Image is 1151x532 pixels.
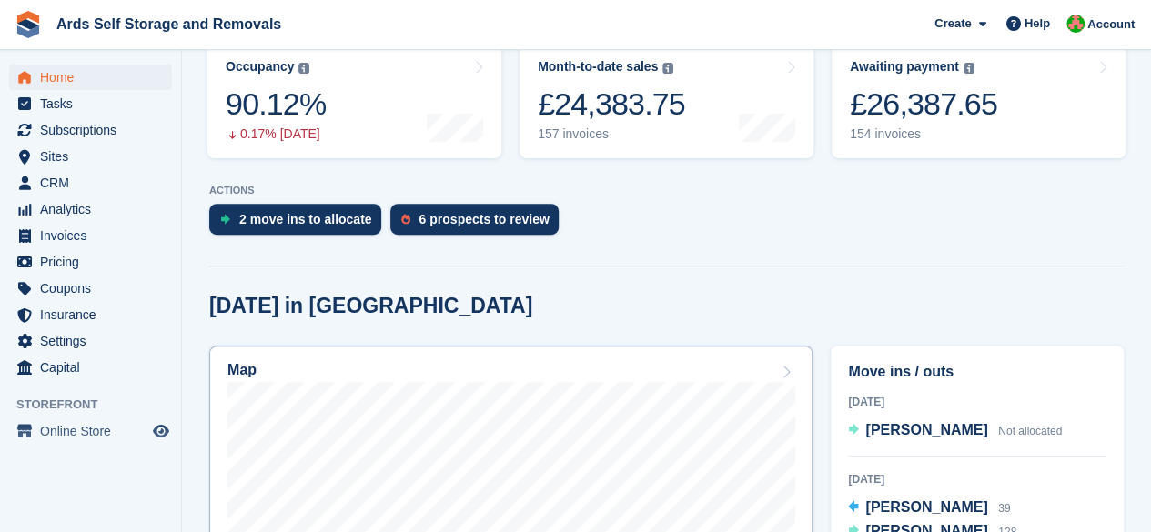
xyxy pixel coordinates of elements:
[538,126,685,142] div: 157 invoices
[40,91,149,116] span: Tasks
[9,355,172,380] a: menu
[227,362,257,378] h2: Map
[40,249,149,275] span: Pricing
[848,471,1106,487] div: [DATE]
[40,196,149,222] span: Analytics
[934,15,971,33] span: Create
[40,223,149,248] span: Invoices
[16,396,181,414] span: Storefront
[9,328,172,354] a: menu
[848,394,1106,410] div: [DATE]
[40,170,149,196] span: CRM
[865,499,987,515] span: [PERSON_NAME]
[40,328,149,354] span: Settings
[865,422,987,437] span: [PERSON_NAME]
[9,249,172,275] a: menu
[40,355,149,380] span: Capital
[9,276,172,301] a: menu
[850,85,997,123] div: £26,387.65
[998,425,1062,437] span: Not allocated
[226,59,294,75] div: Occupancy
[226,126,326,142] div: 0.17% [DATE]
[150,420,172,442] a: Preview store
[9,65,172,90] a: menu
[226,85,326,123] div: 90.12%
[40,418,149,444] span: Online Store
[1025,15,1050,33] span: Help
[419,212,550,226] div: 6 prospects to review
[40,302,149,327] span: Insurance
[9,418,172,444] a: menu
[40,144,149,169] span: Sites
[848,419,1062,443] a: [PERSON_NAME] Not allocated
[40,65,149,90] span: Home
[998,502,1010,515] span: 39
[848,497,1010,520] a: [PERSON_NAME] 39
[1066,15,1085,33] img: Ethan McFerran
[1087,15,1135,34] span: Account
[9,170,172,196] a: menu
[15,11,42,38] img: stora-icon-8386f47178a22dfd0bd8f6a31ec36ba5ce8667c1dd55bd0f319d3a0aa187defe.svg
[538,59,658,75] div: Month-to-date sales
[49,9,288,39] a: Ards Self Storage and Removals
[40,117,149,143] span: Subscriptions
[298,63,309,74] img: icon-info-grey-7440780725fd019a000dd9b08b2336e03edf1995a4989e88bcd33f0948082b44.svg
[220,214,230,225] img: move_ins_to_allocate_icon-fdf77a2bb77ea45bf5b3d319d69a93e2d87916cf1d5bf7949dd705db3b84f3ca.svg
[209,294,532,318] h2: [DATE] in [GEOGRAPHIC_DATA]
[848,361,1106,383] h2: Move ins / outs
[9,302,172,327] a: menu
[390,204,568,244] a: 6 prospects to review
[662,63,673,74] img: icon-info-grey-7440780725fd019a000dd9b08b2336e03edf1995a4989e88bcd33f0948082b44.svg
[209,204,390,244] a: 2 move ins to allocate
[832,43,1126,158] a: Awaiting payment £26,387.65 154 invoices
[9,91,172,116] a: menu
[964,63,974,74] img: icon-info-grey-7440780725fd019a000dd9b08b2336e03edf1995a4989e88bcd33f0948082b44.svg
[850,59,959,75] div: Awaiting payment
[520,43,813,158] a: Month-to-date sales £24,383.75 157 invoices
[239,212,372,226] div: 2 move ins to allocate
[40,276,149,301] span: Coupons
[209,185,1124,196] p: ACTIONS
[9,117,172,143] a: menu
[9,223,172,248] a: menu
[207,43,501,158] a: Occupancy 90.12% 0.17% [DATE]
[401,214,410,225] img: prospect-51fa495bee0391a8d652442698ab0144808aea92771e9ea1ae160a38d050c398.svg
[538,85,685,123] div: £24,383.75
[9,196,172,222] a: menu
[9,144,172,169] a: menu
[850,126,997,142] div: 154 invoices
